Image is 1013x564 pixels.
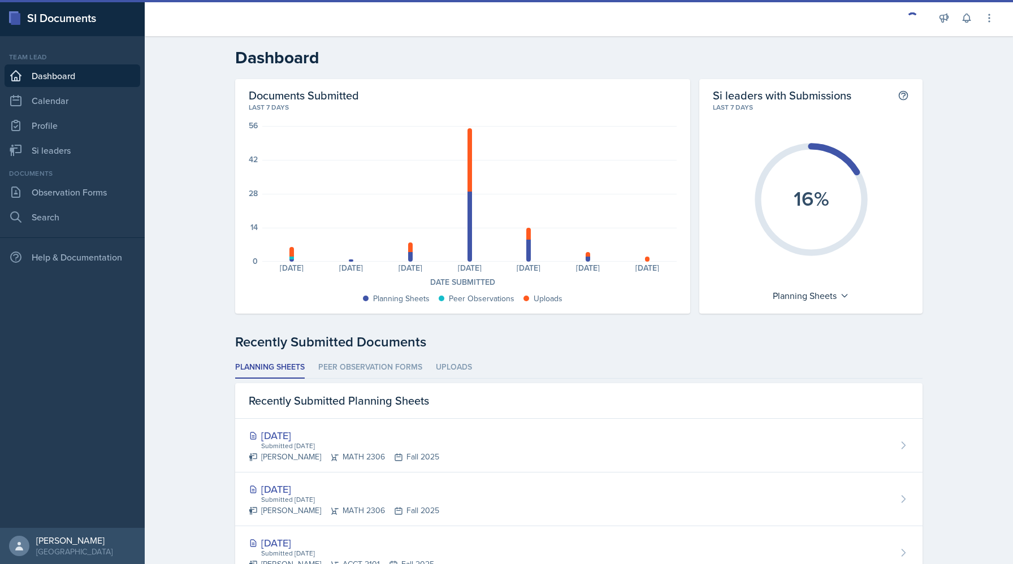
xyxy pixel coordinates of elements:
[5,89,140,112] a: Calendar
[249,102,677,112] div: Last 7 days
[767,287,855,305] div: Planning Sheets
[499,264,559,272] div: [DATE]
[235,47,923,68] h2: Dashboard
[260,441,439,451] div: Submitted [DATE]
[249,535,434,550] div: [DATE]
[5,168,140,179] div: Documents
[235,357,305,379] li: Planning Sheets
[5,181,140,203] a: Observation Forms
[381,264,440,272] div: [DATE]
[449,293,514,305] div: Peer Observations
[559,264,618,272] div: [DATE]
[318,357,422,379] li: Peer Observation Forms
[235,419,923,472] a: [DATE] Submitted [DATE] [PERSON_NAME]MATH 2306Fall 2025
[249,276,677,288] div: Date Submitted
[713,102,909,112] div: Last 7 days
[260,548,434,558] div: Submitted [DATE]
[250,223,258,231] div: 14
[249,88,677,102] h2: Documents Submitted
[534,293,562,305] div: Uploads
[260,494,439,505] div: Submitted [DATE]
[440,264,499,272] div: [DATE]
[36,546,112,557] div: [GEOGRAPHIC_DATA]
[249,428,439,443] div: [DATE]
[5,206,140,228] a: Search
[235,383,923,419] div: Recently Submitted Planning Sheets
[249,451,439,463] div: [PERSON_NAME] MATH 2306 Fall 2025
[5,64,140,87] a: Dashboard
[249,122,258,129] div: 56
[5,246,140,268] div: Help & Documentation
[235,472,923,526] a: [DATE] Submitted [DATE] [PERSON_NAME]MATH 2306Fall 2025
[262,264,322,272] div: [DATE]
[436,357,472,379] li: Uploads
[713,88,851,102] h2: Si leaders with Submissions
[36,535,112,546] div: [PERSON_NAME]
[373,293,430,305] div: Planning Sheets
[793,184,829,213] text: 16%
[5,139,140,162] a: Si leaders
[253,257,258,265] div: 0
[235,332,923,352] div: Recently Submitted Documents
[618,264,677,272] div: [DATE]
[249,189,258,197] div: 28
[249,155,258,163] div: 42
[249,505,439,517] div: [PERSON_NAME] MATH 2306 Fall 2025
[5,114,140,137] a: Profile
[322,264,381,272] div: [DATE]
[5,52,140,62] div: Team lead
[249,481,439,497] div: [DATE]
